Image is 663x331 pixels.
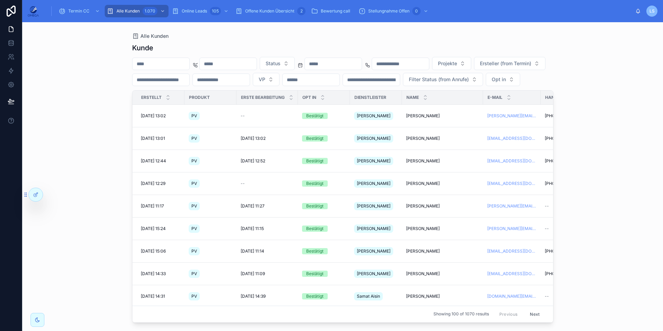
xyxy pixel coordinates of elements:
div: 2 [297,7,305,15]
div: Bestätigt [306,293,324,299]
div: Bestätigt [306,158,324,164]
div: 1.070 [143,7,157,15]
a: PV [189,291,232,302]
h1: Kunde [132,43,153,53]
span: [PHONE_NUMBER] [545,181,582,186]
a: PV [189,268,232,279]
a: [PERSON_NAME] [406,181,479,186]
span: Offene Kunden Übersicht [245,8,294,14]
div: Bestätigt [306,180,324,187]
span: [DATE] 14:33 [141,271,166,277]
a: PV [189,201,232,212]
span: [PHONE_NUMBER] [545,136,582,141]
button: Select Button [474,57,545,70]
span: LS [649,8,655,14]
button: Select Button [403,73,483,86]
span: [PERSON_NAME] [406,203,440,209]
a: [PERSON_NAME] [406,158,479,164]
a: [PERSON_NAME] [406,294,479,299]
a: [DATE] 12:52 [241,158,294,164]
a: -- [545,294,588,299]
a: PV [189,155,232,167]
div: 105 [210,7,221,15]
img: App logo [28,6,39,17]
span: -- [545,226,549,231]
span: Stellungnahme Offen [368,8,410,14]
a: -- [545,226,588,231]
span: [PERSON_NAME] [406,226,440,231]
a: [EMAIL_ADDRESS][DOMAIN_NAME] [487,181,536,186]
a: [EMAIL_ADDRESS][DOMAIN_NAME] [487,271,536,277]
div: 0 [412,7,421,15]
span: [PHONE_NUMBER] [545,271,582,277]
div: Bestätigt [306,135,324,142]
a: [PERSON_NAME] [354,223,398,234]
span: PV [191,294,197,299]
a: [PERSON_NAME][EMAIL_ADDRESS][PERSON_NAME][DOMAIN_NAME] [487,203,536,209]
a: [PERSON_NAME] [354,133,398,144]
span: Opt in [492,76,506,83]
span: PV [191,248,197,254]
span: Opt In [302,95,316,100]
a: PV [189,110,232,121]
span: [PERSON_NAME] [406,248,440,254]
span: Produkt [189,95,210,100]
span: PV [191,181,197,186]
a: [DATE] 11:15 [241,226,294,231]
span: [DATE] 14:31 [141,294,165,299]
button: Select Button [260,57,295,70]
a: [PERSON_NAME] [406,248,479,254]
a: [DATE] 13:02 [241,136,294,141]
a: [DATE] 11:17 [141,203,180,209]
span: Erstellt [141,95,162,100]
a: [DATE] 15:24 [141,226,180,231]
span: [PERSON_NAME] [406,294,440,299]
a: Bestätigt [302,158,346,164]
span: Projekte [438,60,457,67]
a: [EMAIL_ADDRESS][DOMAIN_NAME] [487,248,536,254]
a: Bestätigt [302,180,346,187]
a: Bestätigt [302,226,346,232]
a: [EMAIL_ADDRESS][DOMAIN_NAME] [487,136,536,141]
a: [DOMAIN_NAME][EMAIL_ADDRESS][DOMAIN_NAME] [487,294,536,299]
div: Bestätigt [306,248,324,254]
span: Name [406,95,419,100]
span: [DATE] 12:52 [241,158,265,164]
a: Termin CC [57,5,103,17]
span: [DATE] 13:02 [141,113,166,119]
span: Samat Aisin [357,294,380,299]
a: [PERSON_NAME] [406,136,479,141]
span: Erste Bearbeitung [241,95,285,100]
a: [DATE] 14:33 [141,271,180,277]
a: [PERSON_NAME] [354,155,398,167]
span: -- [545,294,549,299]
span: PV [191,203,197,209]
span: Showing 100 of 1070 results [433,312,489,317]
span: Bewertung call [321,8,350,14]
a: [PERSON_NAME] [354,110,398,121]
span: PV [191,113,197,119]
a: Online Leads105 [170,5,232,17]
a: [DATE] 13:02 [141,113,180,119]
span: [DATE] 11:27 [241,203,265,209]
span: [PHONE_NUMBER] [545,113,582,119]
a: Bestätigt [302,203,346,209]
div: scrollable content [44,3,635,19]
span: [DATE] 15:24 [141,226,166,231]
div: Bestätigt [306,271,324,277]
a: Bewertung call [309,5,355,17]
a: [EMAIL_ADDRESS][DOMAIN_NAME] [487,158,536,164]
a: Alle Kunden [132,33,169,40]
span: -- [241,113,245,119]
div: Bestätigt [306,226,324,232]
a: Bestätigt [302,135,346,142]
a: [PERSON_NAME] [406,113,479,119]
button: Next [525,309,544,320]
span: [PERSON_NAME] [357,158,390,164]
span: [PERSON_NAME] [406,113,440,119]
span: [PERSON_NAME] [406,158,440,164]
span: -- [545,203,549,209]
div: Bestätigt [306,203,324,209]
a: Alle Kunden1.070 [105,5,169,17]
